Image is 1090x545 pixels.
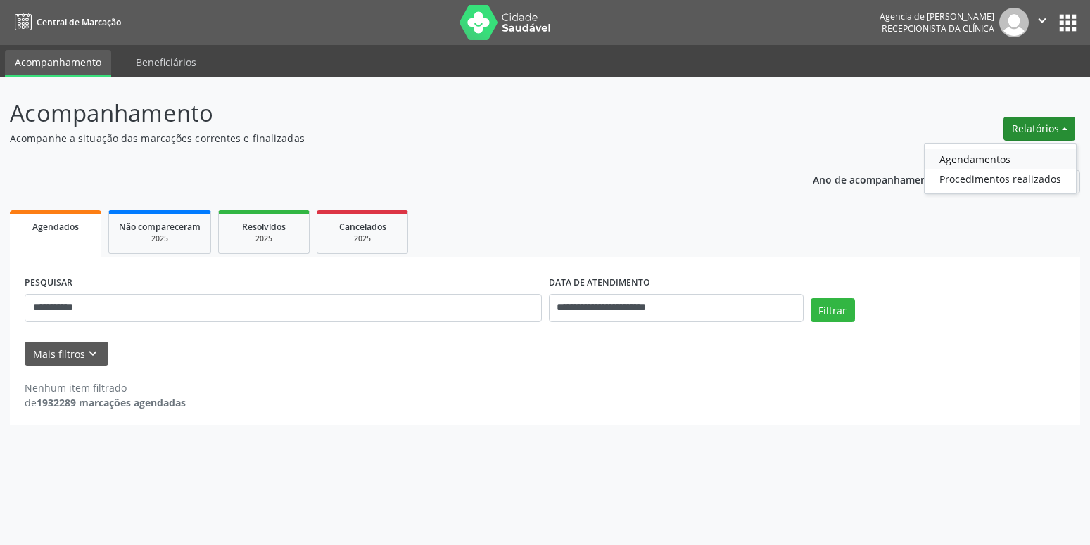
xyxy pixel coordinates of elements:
a: Acompanhamento [5,50,111,77]
span: Agendados [32,221,79,233]
span: Resolvidos [242,221,286,233]
button: Filtrar [811,298,855,322]
label: DATA DE ATENDIMENTO [549,272,650,294]
p: Ano de acompanhamento [813,170,937,188]
div: Agencia de [PERSON_NAME] [880,11,994,23]
img: img [999,8,1029,37]
span: Central de Marcação [37,16,121,28]
a: Agendamentos [925,149,1076,169]
button: Relatórios [1003,117,1075,141]
div: 2025 [119,233,201,244]
label: PESQUISAR [25,272,72,294]
button:  [1029,8,1056,37]
span: Não compareceram [119,221,201,233]
button: Mais filtroskeyboard_arrow_down [25,342,108,366]
a: Central de Marcação [10,11,121,34]
strong: 1932289 marcações agendadas [37,396,186,409]
div: Nenhum item filtrado [25,380,186,395]
ul: Relatórios [924,143,1077,194]
div: de [25,395,186,410]
button: apps [1056,11,1080,35]
span: Recepcionista da clínica [882,23,994,34]
div: 2025 [327,233,398,244]
a: Beneficiários [126,50,206,75]
p: Acompanhe a situação das marcações correntes e finalizadas [10,131,759,146]
a: Procedimentos realizados [925,169,1076,188]
p: Acompanhamento [10,96,759,131]
span: Cancelados [339,221,386,233]
div: 2025 [229,233,299,244]
i: keyboard_arrow_down [85,346,101,361]
i:  [1034,13,1050,28]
